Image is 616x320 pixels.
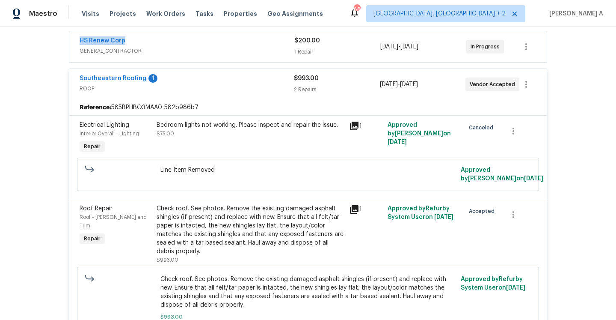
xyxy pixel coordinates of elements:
span: Approved by Refurby System User on [461,276,525,291]
span: In Progress [471,42,503,51]
div: 1 [349,204,382,215]
div: Bedroom lights not working. Please inspect and repair the issue. [157,121,344,129]
span: [DATE] [524,176,543,182]
span: Approved by Refurby System User on [388,206,453,220]
div: 1 [148,74,157,83]
span: Repair [80,234,104,243]
div: 68 [354,5,360,14]
span: Vendor Accepted [470,80,518,89]
span: Properties [224,9,257,18]
div: 585BPHBQ3MAA0-582b986b7 [69,100,547,115]
span: Projects [110,9,136,18]
span: [DATE] [506,285,525,291]
span: - [380,80,418,89]
span: Electrical Lighting [80,122,129,128]
span: Tasks [195,11,213,17]
a: HS Renew Corp [80,38,125,44]
div: Check roof. See photos. Remove the existing damaged asphalt shingles (if present) and replace wit... [157,204,344,256]
span: Repair [80,142,104,151]
span: [DATE] [400,81,418,87]
span: Visits [82,9,99,18]
span: $75.00 [157,131,174,136]
span: - [380,42,418,51]
span: Geo Assignments [267,9,323,18]
span: Roof Repair [80,206,113,212]
span: Work Orders [146,9,185,18]
span: Interior Overall - Lighting [80,131,139,136]
div: 1 [349,121,382,131]
span: Check roof. See photos. Remove the existing damaged asphalt shingles (if present) and replace wit... [160,275,456,309]
span: $993.00 [294,75,319,81]
span: [DATE] [388,139,407,145]
span: GENERAL_CONTRACTOR [80,47,294,55]
span: Canceled [469,123,497,132]
span: Approved by [PERSON_NAME] on [388,122,451,145]
div: 2 Repairs [294,85,379,94]
span: [DATE] [400,44,418,50]
span: [DATE] [380,81,398,87]
span: $200.00 [294,38,320,44]
span: $993.00 [157,257,178,263]
span: Line Item Removed [160,166,456,174]
a: Southeastern Roofing [80,75,146,81]
span: Approved by [PERSON_NAME] on [461,167,543,182]
span: ROOF [80,84,294,93]
span: Accepted [469,207,498,215]
span: [GEOGRAPHIC_DATA], [GEOGRAPHIC_DATA] + 2 [373,9,506,18]
span: Roof - [PERSON_NAME] and Trim [80,215,147,228]
span: [DATE] [434,214,453,220]
div: 1 Repair [294,48,380,56]
span: Maestro [29,9,57,18]
span: [PERSON_NAME] A [546,9,603,18]
span: [DATE] [380,44,398,50]
b: Reference: [80,103,111,112]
